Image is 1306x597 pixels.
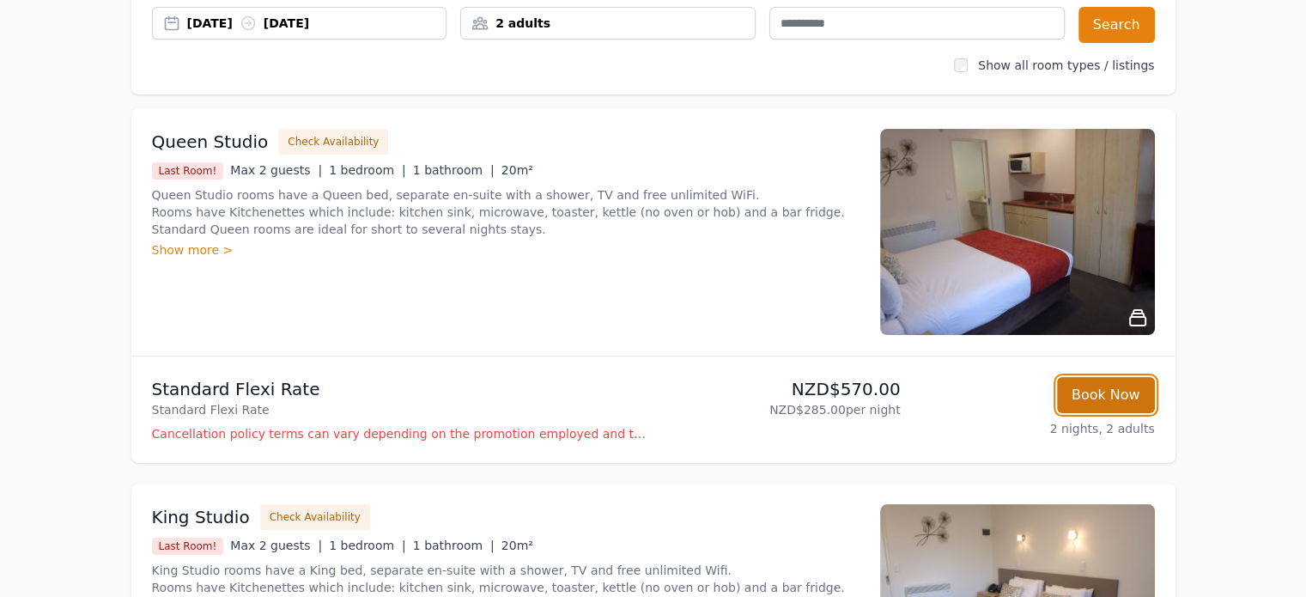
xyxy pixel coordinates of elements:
[230,539,322,552] span: Max 2 guests |
[501,539,533,552] span: 20m²
[329,539,406,552] span: 1 bedroom |
[152,377,647,401] p: Standard Flexi Rate
[152,241,860,259] div: Show more >
[152,538,224,555] span: Last Room!
[501,163,533,177] span: 20m²
[152,130,269,154] h3: Queen Studio
[152,505,250,529] h3: King Studio
[413,163,495,177] span: 1 bathroom |
[152,186,860,238] p: Queen Studio rooms have a Queen bed, separate en-suite with a shower, TV and free unlimited WiFi....
[978,58,1154,72] label: Show all room types / listings
[260,504,370,530] button: Check Availability
[660,377,901,401] p: NZD$570.00
[230,163,322,177] span: Max 2 guests |
[461,15,755,32] div: 2 adults
[1078,7,1155,43] button: Search
[278,129,388,155] button: Check Availability
[187,15,446,32] div: [DATE] [DATE]
[1057,377,1155,413] button: Book Now
[413,539,495,552] span: 1 bathroom |
[329,163,406,177] span: 1 bedroom |
[660,401,901,418] p: NZD$285.00 per night
[152,425,647,442] p: Cancellation policy terms can vary depending on the promotion employed and the time of stay of th...
[152,162,224,180] span: Last Room!
[152,401,647,418] p: Standard Flexi Rate
[914,420,1155,437] p: 2 nights, 2 adults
